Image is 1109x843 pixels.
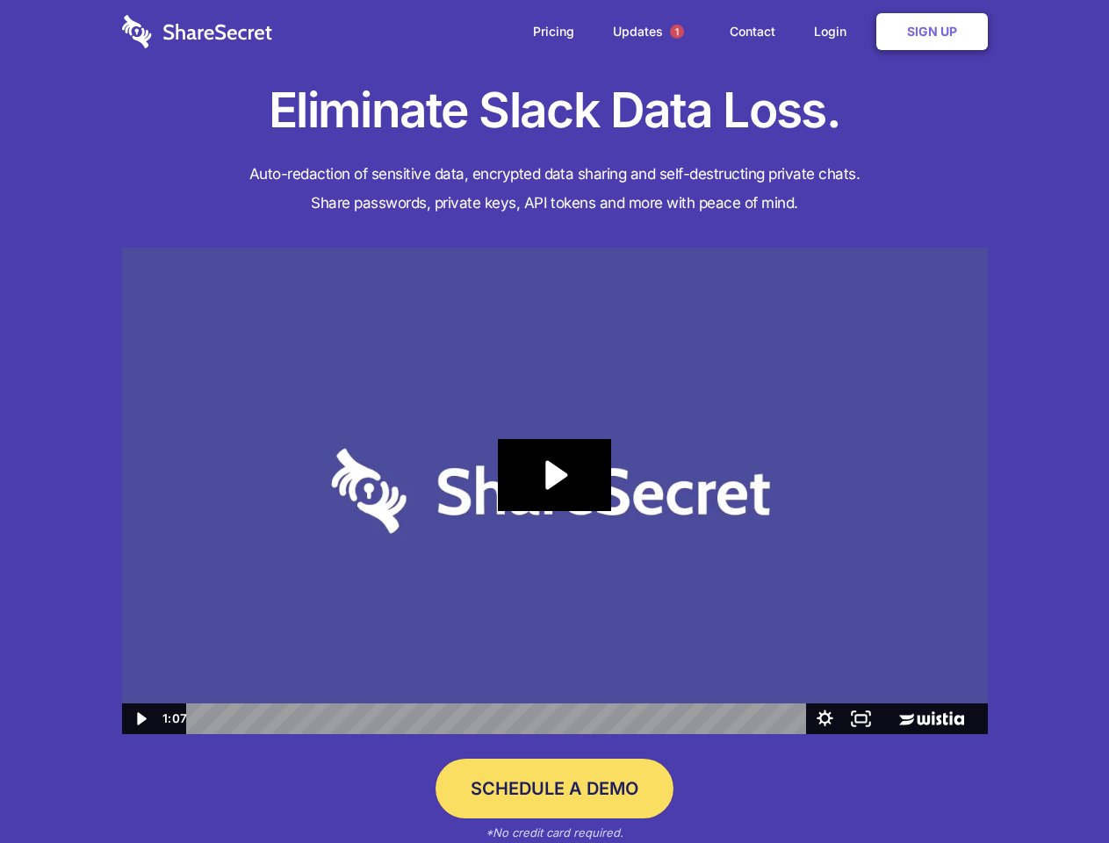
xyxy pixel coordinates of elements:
img: logo-wordmark-white-trans-d4663122ce5f474addd5e946df7df03e33cb6a1c49d2221995e7729f52c070b2.svg [122,15,272,48]
a: Pricing [515,4,592,59]
a: Login [796,4,873,59]
iframe: Drift Widget Chat Controller [1021,755,1088,822]
a: Contact [712,4,793,59]
h4: Auto-redaction of sensitive data, encrypted data sharing and self-destructing private chats. Shar... [122,160,988,218]
img: Sharesecret [122,248,988,735]
button: Play Video [122,703,158,734]
h1: Eliminate Slack Data Loss. [122,79,988,142]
